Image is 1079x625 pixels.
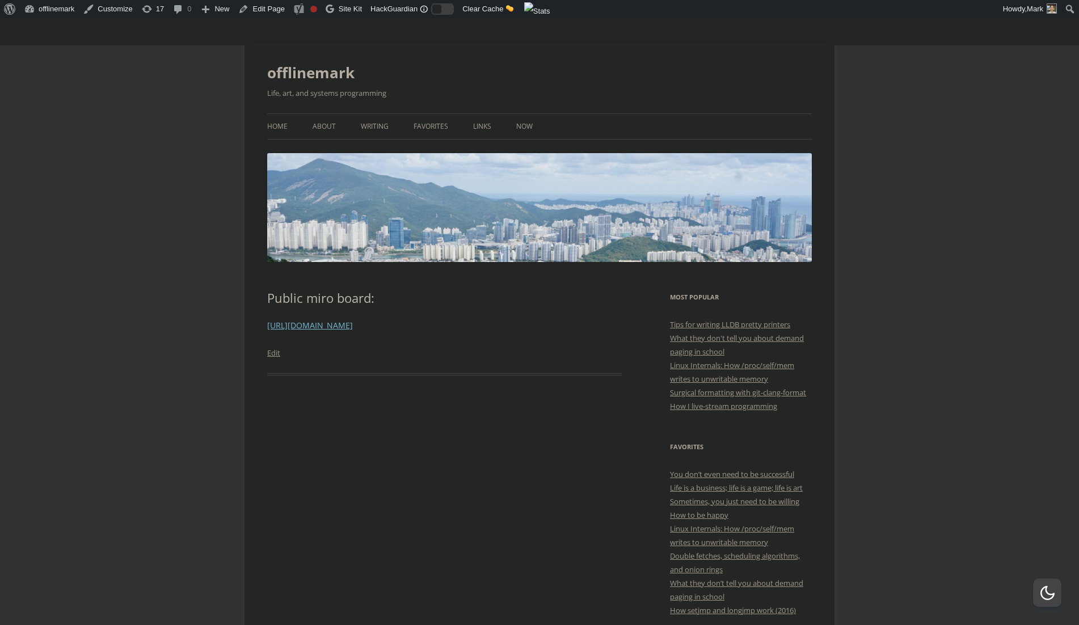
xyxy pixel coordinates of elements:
img: 🧽 [506,5,513,12]
a: You don’t even need to be successful [670,469,794,479]
a: Surgical formatting with git-clang-format [670,387,806,398]
a: Tips for writing LLDB pretty printers [670,319,790,330]
a: [URL][DOMAIN_NAME] [267,320,353,331]
a: About [313,114,336,139]
a: Links [473,114,491,139]
a: Favorites [414,114,448,139]
a: What they don’t tell you about demand paging in school [670,578,803,602]
span: Site Kit [339,5,362,13]
img: offlinemark [267,153,812,262]
h2: Life, art, and systems programming [267,86,812,100]
a: How to be happy [670,510,728,520]
h1: Public miro board: [267,290,622,305]
span: Mark [1027,5,1043,13]
div: Focus keyphrase not set [310,6,317,12]
a: How I live-stream programming [670,401,777,411]
img: Views over 48 hours. Click for more Jetpack Stats. [524,2,550,20]
a: Sometimes, you just need to be willing [670,496,799,506]
a: What they don't tell you about demand paging in school [670,333,804,357]
h3: Favorites [670,440,812,454]
span: Clear Cache [462,5,503,13]
a: Life is a business; life is a game; life is art [670,483,803,493]
a: Home [267,114,288,139]
a: Writing [361,114,389,139]
a: Double fetches, scheduling algorithms, and onion rings [670,551,800,575]
a: Linux Internals: How /proc/self/mem writes to unwritable memory [670,360,794,384]
a: Now [516,114,533,139]
h3: Most Popular [670,290,812,304]
a: Edit [267,348,280,358]
a: Linux Internals: How /proc/self/mem writes to unwritable memory [670,523,794,547]
a: offlinemark [267,59,355,86]
a: How setjmp and longjmp work (2016) [670,605,796,615]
